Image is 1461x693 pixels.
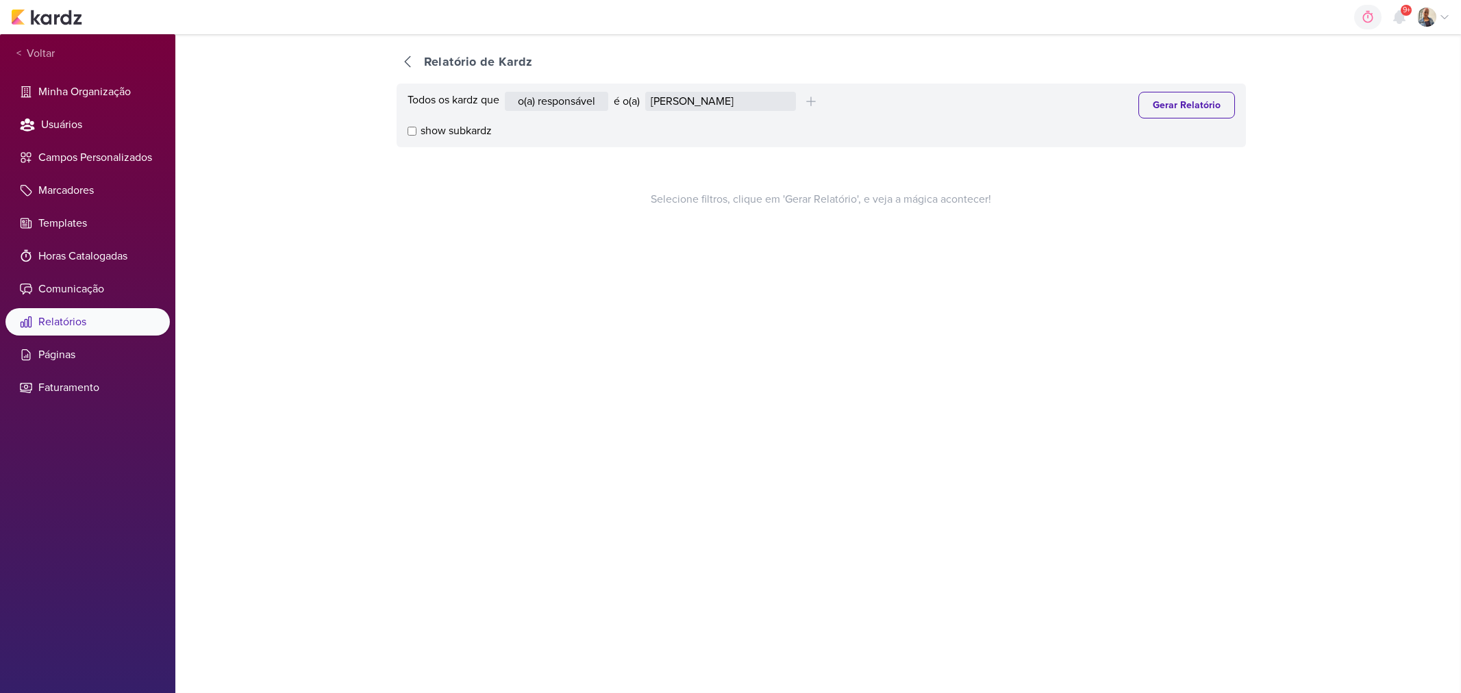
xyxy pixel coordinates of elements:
[5,210,170,237] li: Templates
[424,53,533,71] div: Relatório de Kardz
[408,92,499,111] div: Todos os kardz que
[5,177,170,204] li: Marcadores
[5,275,170,303] li: Comunicação
[651,191,991,207] span: Selecione filtros, clique em 'Gerar Relatório', e veja a mágica acontecer!
[1403,5,1410,16] span: 9+
[16,46,21,62] span: <
[1138,92,1235,118] button: Gerar Relatório
[5,78,170,105] li: Minha Organização
[1417,8,1436,27] img: Iara Santos
[421,123,492,139] span: show subkardz
[5,374,170,401] li: Faturamento
[5,144,170,171] li: Campos Personalizados
[5,308,170,336] li: Relatórios
[5,341,170,368] li: Páginas
[11,9,82,25] img: kardz.app
[5,242,170,270] li: Horas Catalogadas
[614,93,640,110] div: é o(a)
[408,127,416,136] input: show subkardz
[5,111,170,138] li: Usuários
[21,45,55,62] span: Voltar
